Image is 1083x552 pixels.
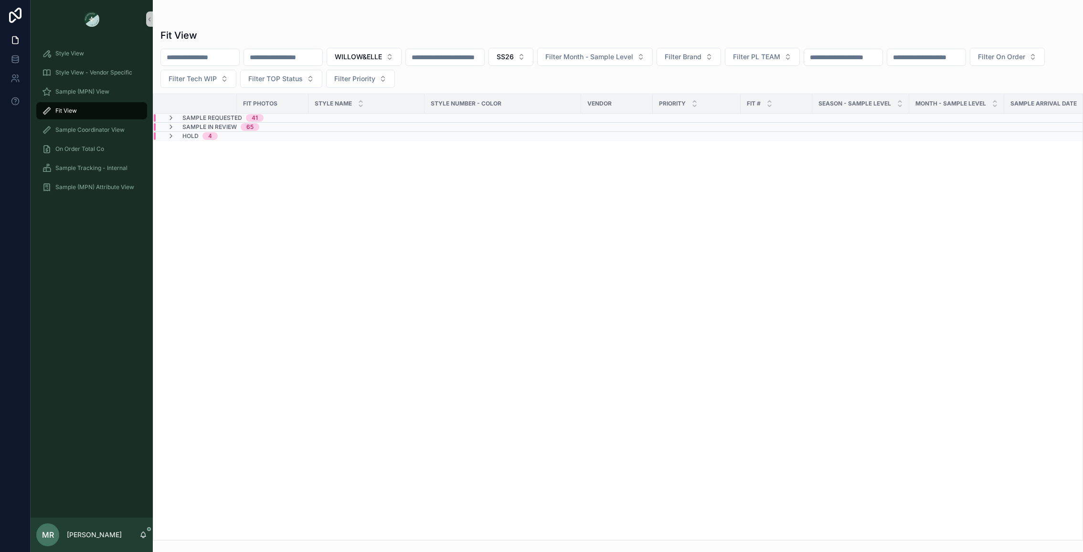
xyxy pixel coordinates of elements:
a: Sample (MPN) View [36,83,147,100]
span: Filter PL TEAM [733,52,780,62]
span: Fit Photos [243,100,277,107]
div: 4 [208,132,212,140]
img: App logo [84,11,99,27]
div: 41 [252,114,258,122]
span: On Order Total Co [55,145,104,153]
span: Style Number - Color [431,100,501,107]
span: Filter Month - Sample Level [545,52,633,62]
button: Select Button [488,48,533,66]
span: Sample Requested [182,114,242,122]
button: Select Button [657,48,721,66]
span: Filter Tech WIP [169,74,217,84]
span: SS26 [497,52,514,62]
button: Select Button [326,70,395,88]
span: Sample Tracking - Internal [55,164,127,172]
button: Select Button [240,70,322,88]
span: Filter Brand [665,52,701,62]
a: Sample (MPN) Attribute View [36,179,147,196]
a: Style View [36,45,147,62]
p: [PERSON_NAME] [67,530,122,540]
span: Fit View [55,107,77,115]
span: Style View - Vendor Specific [55,69,132,76]
button: Select Button [327,48,402,66]
div: 65 [246,123,254,131]
h1: Fit View [160,29,197,42]
span: Filter TOP Status [248,74,303,84]
a: Sample Coordinator View [36,121,147,138]
a: Sample Tracking - Internal [36,159,147,177]
span: MR [42,529,54,541]
button: Select Button [970,48,1045,66]
button: Select Button [725,48,800,66]
a: Style View - Vendor Specific [36,64,147,81]
span: Filter On Order [978,52,1025,62]
a: Fit View [36,102,147,119]
span: Vendor [587,100,612,107]
span: Sample (MPN) Attribute View [55,183,134,191]
span: Sample In Review [182,123,237,131]
div: scrollable content [31,38,153,518]
span: HOLD [182,132,199,140]
span: Season - Sample Level [818,100,891,107]
button: Select Button [537,48,653,66]
span: MONTH - SAMPLE LEVEL [915,100,986,107]
span: PRIORITY [659,100,686,107]
span: Sample Coordinator View [55,126,125,134]
span: WILLOW&ELLE [335,52,382,62]
span: STYLE NAME [315,100,352,107]
a: On Order Total Co [36,140,147,158]
span: Filter Priority [334,74,375,84]
button: Select Button [160,70,236,88]
span: Sample Arrival Date [1010,100,1077,107]
span: Fit # [747,100,761,107]
span: Style View [55,50,84,57]
span: Sample (MPN) View [55,88,109,96]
